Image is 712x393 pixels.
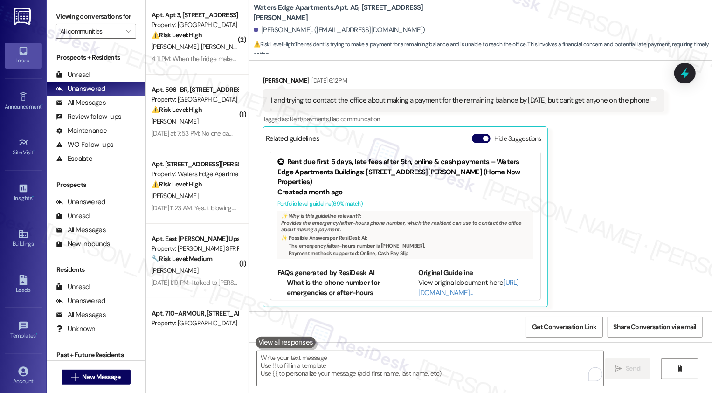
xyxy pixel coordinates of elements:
[5,43,42,68] a: Inbox
[281,234,530,241] div: ✨ Possible Answer s per ResiDesk AI:
[257,351,603,386] textarea: To enrich screen reader interactions, please activate Accessibility in Grammarly extension settings
[5,272,42,297] a: Leads
[5,226,42,251] a: Buildings
[309,76,347,85] div: [DATE] 6:12 PM
[263,112,664,126] div: Tagged as:
[152,234,238,244] div: Apt. East [PERSON_NAME] Upstairs, 1870 & [STREET_ADDRESS][PERSON_NAME]
[152,192,198,200] span: [PERSON_NAME]
[41,102,43,109] span: •
[418,278,533,298] div: View original document here
[152,278,462,287] div: [DATE] 1:19 PM: I talked to [PERSON_NAME] she transfering me [PERSON_NAME] apartment #2 so i can ...
[56,282,90,292] div: Unread
[5,135,42,160] a: Site Visit •
[608,317,703,338] button: Share Conversation via email
[152,266,198,275] span: [PERSON_NAME]
[14,8,33,25] img: ResiDesk Logo
[56,98,106,108] div: All Messages
[277,199,533,209] div: Portfolio level guideline ( 69 % match)
[532,322,596,332] span: Get Conversation Link
[152,318,238,328] div: Property: [GEOGRAPHIC_DATA] [GEOGRAPHIC_DATA] Homes
[56,140,113,150] div: WO Follow-ups
[676,365,683,372] i: 
[614,322,697,332] span: Share Conversation via email
[152,20,238,30] div: Property: [GEOGRAPHIC_DATA]
[200,42,247,51] span: [PERSON_NAME]
[152,244,238,254] div: Property: [PERSON_NAME] SFR Portfolio
[47,265,145,275] div: Residents
[71,373,78,381] i: 
[266,134,320,147] div: Related guidelines
[56,112,121,122] div: Review follow-ups
[5,180,42,206] a: Insights •
[277,268,374,277] b: FAQs generated by ResiDesk AI
[56,9,136,24] label: Viewing conversations for
[56,225,106,235] div: All Messages
[287,278,393,308] li: What is the phone number for emergencies or after-hours issues?
[290,115,330,123] span: Rent/payments ,
[56,296,105,306] div: Unanswered
[36,331,37,338] span: •
[56,197,105,207] div: Unanswered
[56,84,105,94] div: Unanswered
[626,364,640,373] span: Send
[281,213,530,219] div: ✨ Why is this guideline relevant?:
[152,55,323,63] div: 4:11 PM: When the fridge makes noise it also starts to shake a bit
[277,157,533,187] div: Rent due first 5 days, late fees after 5th, online & cash payments – Waters Edge Apartments Build...
[526,317,602,338] button: Get Conversation Link
[277,211,533,259] div: Provides the emergency/after-hours phone number, which the resident can use to contact the office...
[330,115,380,123] span: Bad communication
[47,350,145,360] div: Past + Future Residents
[152,85,238,95] div: Apt. 596-BR, [STREET_ADDRESS]
[152,42,201,51] span: [PERSON_NAME]
[152,169,238,179] div: Property: Waters Edge Apartments
[494,134,541,144] label: Hide Suggestions
[254,41,294,48] strong: ⚠️ Risk Level: High
[254,3,440,23] b: Waters Edge Apartments: Apt. A5, [STREET_ADDRESS][PERSON_NAME]
[152,180,202,188] strong: ⚠️ Risk Level: High
[289,242,530,249] li: The emergency/after-hours number is [PHONE_NUMBER].
[152,309,238,318] div: Apt. 710-ARMOUR, [STREET_ADDRESS]
[60,24,121,39] input: All communities
[56,211,90,221] div: Unread
[34,148,35,154] span: •
[47,53,145,62] div: Prospects + Residents
[5,364,42,389] a: Account
[289,250,530,256] li: Payment methods supported: Online, Cash Pay Slip
[152,105,202,114] strong: ⚠️ Risk Level: High
[82,372,120,382] span: New Message
[56,239,110,249] div: New Inbounds
[152,129,331,138] div: [DATE] at 7:53 PM: No one came this is the second time this occurs
[47,180,145,190] div: Prospects
[56,126,107,136] div: Maintenance
[254,40,712,60] span: : The resident is trying to make a payment for a remaining balance and is unable to reach the off...
[418,278,519,297] a: [URL][DOMAIN_NAME]…
[5,318,42,343] a: Templates •
[152,10,238,20] div: Apt. Apt 3, [STREET_ADDRESS]
[263,76,664,89] div: [PERSON_NAME]
[152,159,238,169] div: Apt. [STREET_ADDRESS][PERSON_NAME]
[605,358,650,379] button: Send
[152,95,238,104] div: Property: [GEOGRAPHIC_DATA]
[271,96,650,105] div: I and trying to contact the office about making a payment for the remaining balance by [DATE] but...
[56,70,90,80] div: Unread
[152,117,198,125] span: [PERSON_NAME]
[56,310,106,320] div: All Messages
[152,255,212,263] strong: 🔧 Risk Level: Medium
[418,268,473,277] b: Original Guideline
[277,187,533,197] div: Created a month ago
[254,25,425,35] div: [PERSON_NAME]. ([EMAIL_ADDRESS][DOMAIN_NAME])
[152,31,202,39] strong: ⚠️ Risk Level: High
[56,324,96,334] div: Unknown
[32,193,34,200] span: •
[615,365,622,372] i: 
[56,154,92,164] div: Escalate
[62,370,131,385] button: New Message
[126,28,131,35] i: 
